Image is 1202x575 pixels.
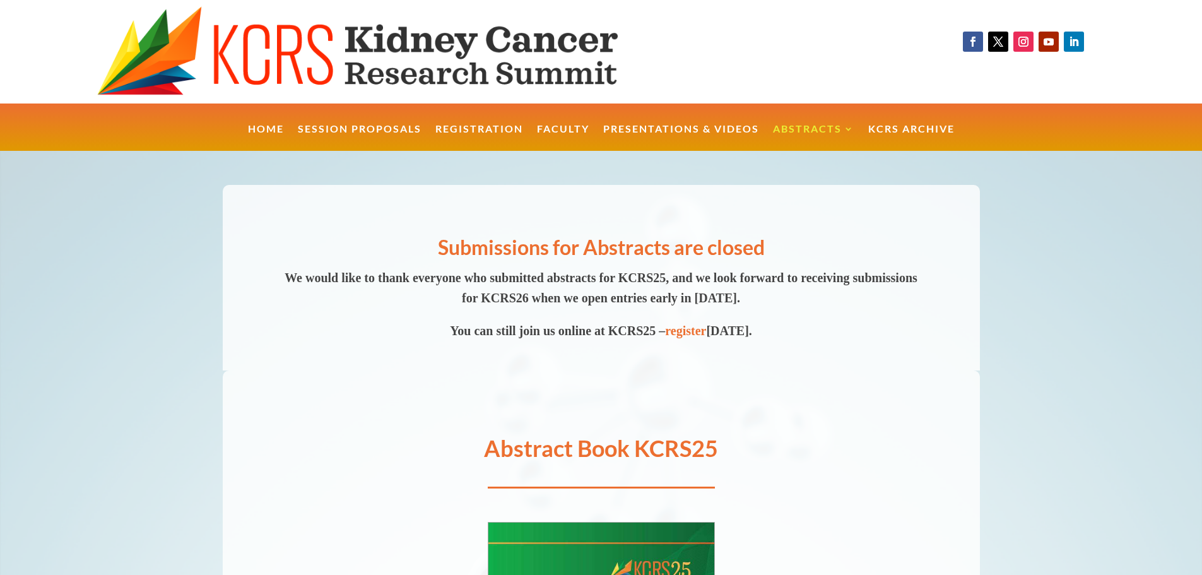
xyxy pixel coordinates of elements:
a: KCRS Archive [868,124,955,151]
a: Follow on Facebook [963,32,983,52]
h1: Abstract Book KCRS25 [223,437,980,466]
img: KCRS generic logo wide [97,6,681,97]
h2: Submissions for Abstracts are closed [280,234,923,268]
a: Presentations & Videos [603,124,759,151]
a: Abstracts [773,124,854,151]
a: Follow on Instagram [1013,32,1034,52]
a: Registration [435,124,523,151]
a: Faculty [537,124,589,151]
span: We would like to thank everyone who submitted abstracts for KCRS25, and we look forward to receiv... [285,271,917,305]
a: Follow on X [988,32,1008,52]
span: You can still join us online at KCRS25 – [DATE]. [450,324,752,338]
a: Follow on LinkedIn [1064,32,1084,52]
a: Home [248,124,284,151]
a: register [665,324,706,338]
a: Session Proposals [298,124,421,151]
a: Follow on Youtube [1039,32,1059,52]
